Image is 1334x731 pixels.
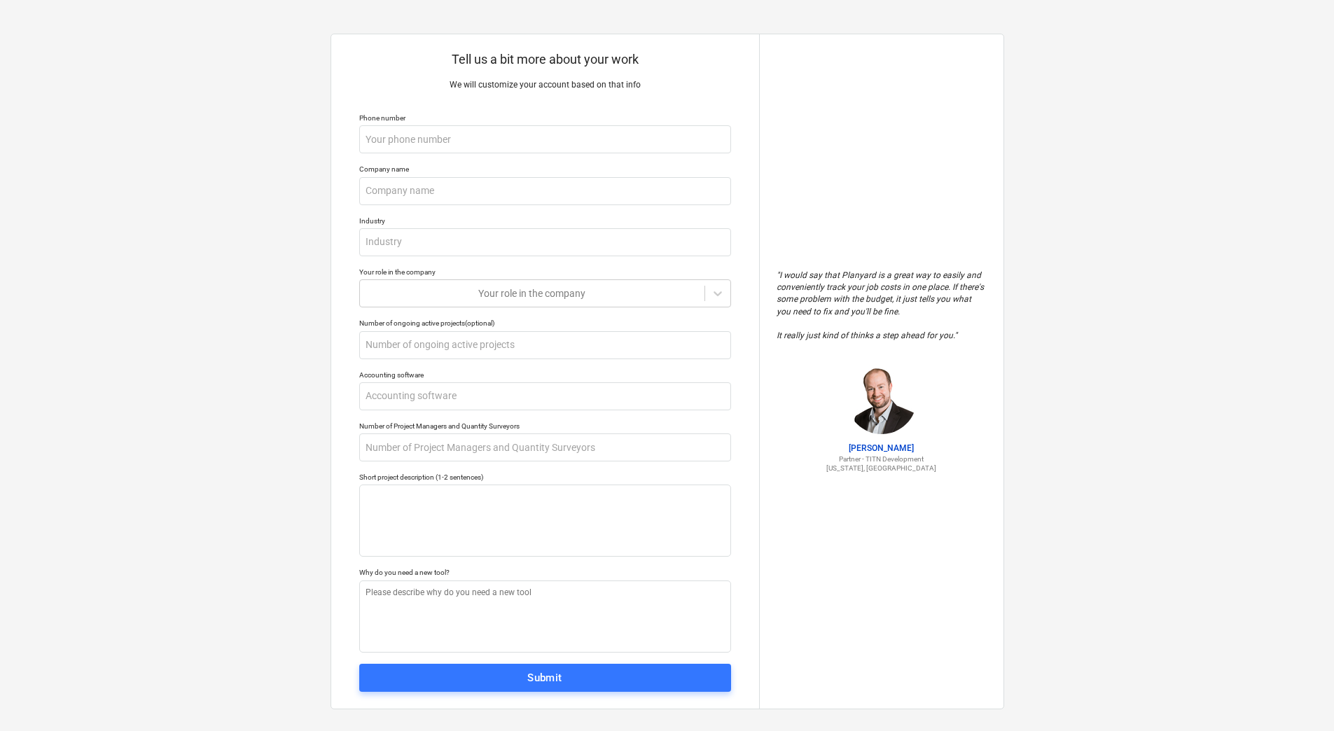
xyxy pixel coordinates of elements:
[359,331,731,359] input: Number of ongoing active projects
[359,125,731,153] input: Your phone number
[359,79,731,91] p: We will customize your account based on that info
[777,464,987,473] p: [US_STATE], [GEOGRAPHIC_DATA]
[359,422,731,431] div: Number of Project Managers and Quantity Surveyors
[359,113,731,123] div: Phone number
[777,270,987,342] p: " I would say that Planyard is a great way to easily and conveniently track your job costs in one...
[777,443,987,454] p: [PERSON_NAME]
[777,454,987,464] p: Partner - TITN Development
[359,228,731,256] input: Industry
[847,364,917,434] img: Jordan Cohen
[359,165,731,174] div: Company name
[359,664,731,692] button: Submit
[359,433,731,461] input: Number of Project Managers and Quantity Surveyors
[359,319,731,328] div: Number of ongoing active projects (optional)
[359,267,731,277] div: Your role in the company
[527,669,562,687] div: Submit
[1264,664,1334,731] iframe: Chat Widget
[359,177,731,205] input: Company name
[359,473,731,482] div: Short project description (1-2 sentences)
[359,568,731,577] div: Why do you need a new tool?
[359,216,731,225] div: Industry
[359,51,731,68] p: Tell us a bit more about your work
[359,370,731,380] div: Accounting software
[359,382,731,410] input: Accounting software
